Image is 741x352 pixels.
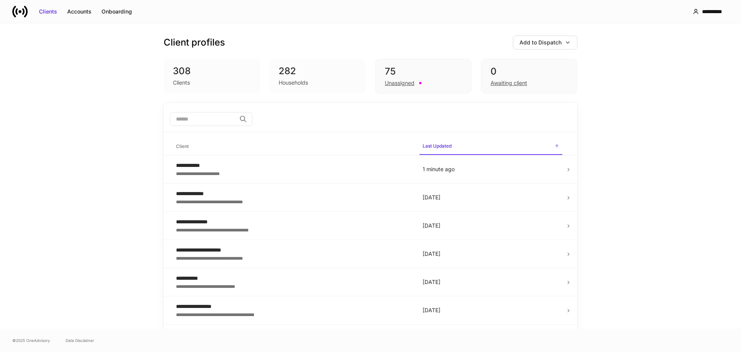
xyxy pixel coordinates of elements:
div: 75Unassigned [375,59,472,94]
div: Awaiting client [491,79,527,87]
p: 1 minute ago [423,165,559,173]
p: [DATE] [423,278,559,286]
div: Add to Dispatch [519,39,562,46]
h6: Last Updated [423,142,452,150]
div: 282 [279,65,357,77]
div: 0Awaiting client [481,59,577,94]
button: Accounts [62,5,96,18]
h3: Client profiles [164,36,225,49]
p: [DATE] [423,250,559,258]
p: [DATE] [423,194,559,201]
a: Data Disclaimer [66,337,94,343]
button: Add to Dispatch [513,36,577,49]
div: Accounts [67,8,91,15]
p: [DATE] [423,306,559,314]
button: Clients [34,5,62,18]
div: Unassigned [385,79,414,87]
span: Last Updated [420,138,562,155]
div: 0 [491,65,568,78]
div: 75 [385,65,462,78]
div: Clients [39,8,57,15]
button: Onboarding [96,5,137,18]
p: [DATE] [423,222,559,230]
span: © 2025 OneAdvisory [12,337,50,343]
div: Clients [173,79,190,87]
div: Onboarding [102,8,132,15]
span: Client [173,139,413,155]
h6: Client [176,143,189,150]
div: 308 [173,65,251,77]
div: Households [279,79,308,87]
